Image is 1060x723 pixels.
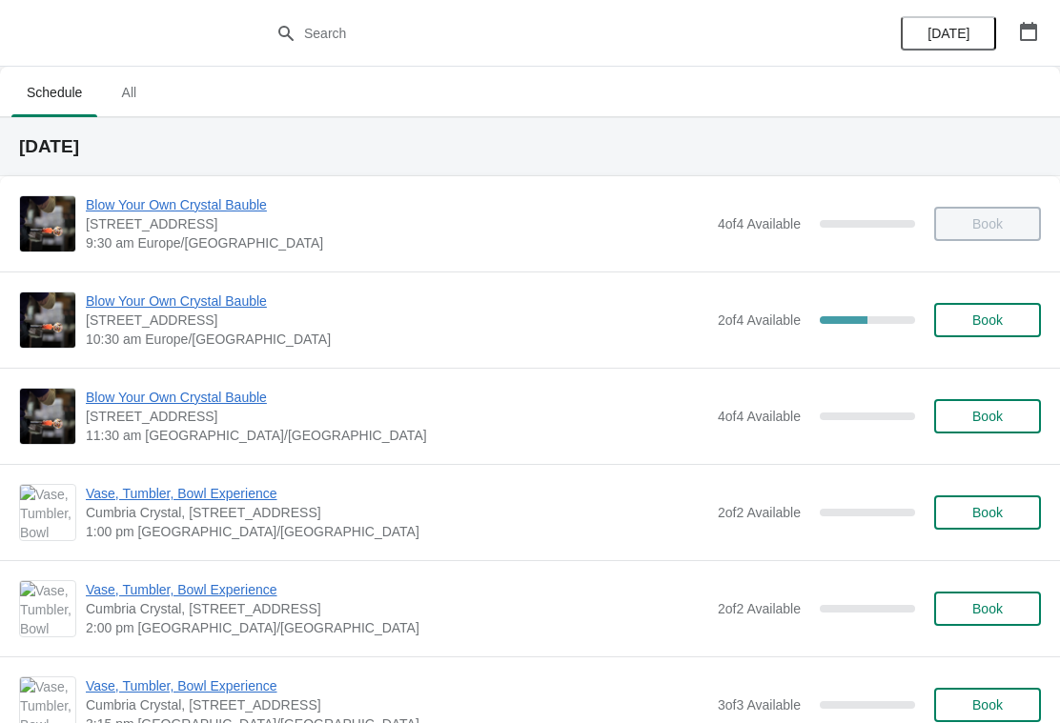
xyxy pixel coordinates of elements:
[86,311,708,330] span: [STREET_ADDRESS]
[20,292,75,348] img: Blow Your Own Crystal Bauble | Cumbria Crystal, Canal Street, Ulverston LA12 7LB, UK | 10:30 am E...
[86,426,708,445] span: 11:30 am [GEOGRAPHIC_DATA]/[GEOGRAPHIC_DATA]
[86,233,708,252] span: 9:30 am Europe/[GEOGRAPHIC_DATA]
[20,196,75,251] img: Blow Your Own Crystal Bauble | Cumbria Crystal, Canal Street, Ulverston LA12 7LB, UK | 9:30 am Eu...
[19,137,1041,156] h2: [DATE]
[86,599,708,618] span: Cumbria Crystal, [STREET_ADDRESS]
[86,676,708,695] span: Vase, Tumbler, Bowl Experience
[86,214,708,233] span: [STREET_ADDRESS]
[20,581,75,636] img: Vase, Tumbler, Bowl Experience | Cumbria Crystal, Unit 4 Canal Street, Ulverston LA12 7LB, UK | 2...
[86,522,708,541] span: 1:00 pm [GEOGRAPHIC_DATA]/[GEOGRAPHIC_DATA]
[20,485,75,540] img: Vase, Tumbler, Bowl Experience | Cumbria Crystal, Unit 4 Canal Street, Ulverston LA12 7LB, UK | 1...
[972,601,1003,616] span: Book
[718,505,801,520] span: 2 of 2 Available
[718,216,801,231] span: 4 of 4 Available
[86,618,708,637] span: 2:00 pm [GEOGRAPHIC_DATA]/[GEOGRAPHIC_DATA]
[927,26,969,41] span: [DATE]
[86,580,708,599] span: Vase, Tumbler, Bowl Experience
[718,697,801,713] span: 3 of 3 Available
[86,503,708,522] span: Cumbria Crystal, [STREET_ADDRESS]
[934,688,1041,722] button: Book
[86,195,708,214] span: Blow Your Own Crystal Bauble
[20,389,75,444] img: Blow Your Own Crystal Bauble | Cumbria Crystal, Canal Street, Ulverston LA12 7LB, UK | 11:30 am E...
[718,312,801,328] span: 2 of 4 Available
[972,697,1003,713] span: Book
[86,695,708,714] span: Cumbria Crystal, [STREET_ADDRESS]
[972,505,1003,520] span: Book
[718,409,801,424] span: 4 of 4 Available
[972,312,1003,328] span: Book
[934,495,1041,530] button: Book
[86,484,708,503] span: Vase, Tumbler, Bowl Experience
[718,601,801,616] span: 2 of 2 Available
[86,388,708,407] span: Blow Your Own Crystal Bauble
[11,75,97,110] span: Schedule
[934,303,1041,337] button: Book
[934,399,1041,433] button: Book
[105,75,153,110] span: All
[934,592,1041,626] button: Book
[303,16,795,50] input: Search
[86,291,708,311] span: Blow Your Own Crystal Bauble
[901,16,996,50] button: [DATE]
[86,330,708,349] span: 10:30 am Europe/[GEOGRAPHIC_DATA]
[86,407,708,426] span: [STREET_ADDRESS]
[972,409,1003,424] span: Book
